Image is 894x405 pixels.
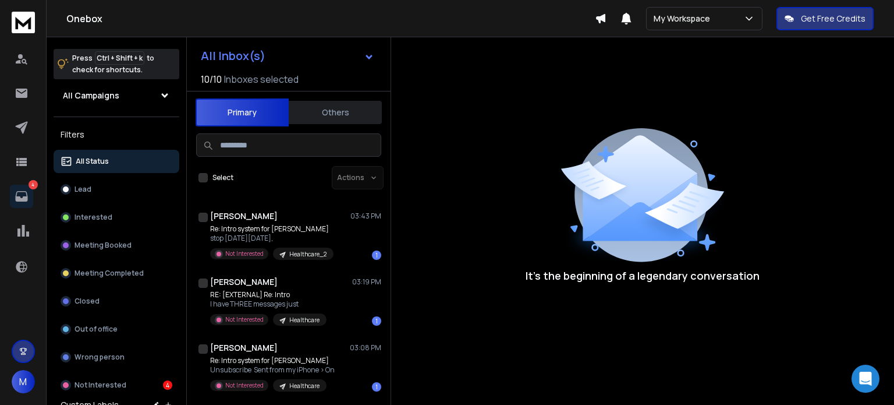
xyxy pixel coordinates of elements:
button: Primary [196,98,289,126]
button: M [12,370,35,393]
button: Wrong person [54,346,179,369]
button: All Status [54,150,179,173]
p: Wrong person [74,353,125,362]
p: stop [DATE][DATE], [210,234,334,243]
span: 10 / 10 [201,72,222,86]
p: Not Interested [74,381,126,390]
p: Interested [74,213,112,222]
div: 1 [372,316,381,326]
p: 03:19 PM [352,277,381,287]
p: Not Interested [225,315,264,324]
p: 4 [29,180,38,189]
p: Re: Intro system for [PERSON_NAME] [210,224,334,234]
button: Closed [54,290,179,313]
p: Out of office [74,325,118,334]
p: I have THREE messages just [210,300,327,309]
label: Select [212,173,233,182]
a: 4 [10,185,33,208]
h3: Inboxes selected [224,72,299,86]
p: 03:43 PM [350,212,381,221]
div: Open Intercom Messenger [852,365,879,393]
h1: [PERSON_NAME] [210,276,278,288]
button: Out of office [54,318,179,341]
p: Healthcare [289,316,320,325]
p: Not Interested [225,381,264,390]
button: Others [289,100,382,125]
h1: All Campaigns [63,90,119,101]
p: RE: [EXTERNAL] Re: Intro [210,290,327,300]
button: Lead [54,178,179,201]
button: Interested [54,206,179,229]
p: Healthcare [289,382,320,390]
p: Closed [74,297,100,306]
button: Get Free Credits [776,7,874,30]
div: 1 [372,251,381,260]
img: logo [12,12,35,33]
h1: [PERSON_NAME] [210,342,278,354]
button: All Inbox(s) [191,44,384,68]
p: Get Free Credits [801,13,865,24]
h1: [PERSON_NAME] [210,210,278,222]
h3: Filters [54,126,179,143]
button: All Campaigns [54,84,179,107]
p: Meeting Booked [74,241,132,250]
p: Re: Intro system for [PERSON_NAME] [210,356,335,365]
button: Not Interested4 [54,374,179,397]
button: Meeting Booked [54,234,179,257]
div: 4 [163,381,172,390]
div: 1 [372,382,381,392]
button: Meeting Completed [54,262,179,285]
p: It’s the beginning of a legendary conversation [526,267,760,284]
h1: All Inbox(s) [201,50,265,62]
p: Meeting Completed [74,269,144,278]
p: Not Interested [225,249,264,258]
p: All Status [76,157,109,166]
span: Ctrl + Shift + k [95,51,144,65]
p: Healthcare_2 [289,250,327,259]
h1: Onebox [66,12,595,26]
p: Press to check for shortcuts. [72,52,154,76]
p: Unsubscribe Sent from my iPhone > On [210,365,335,375]
p: My Workspace [654,13,715,24]
p: 03:08 PM [350,343,381,353]
p: Lead [74,185,91,194]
